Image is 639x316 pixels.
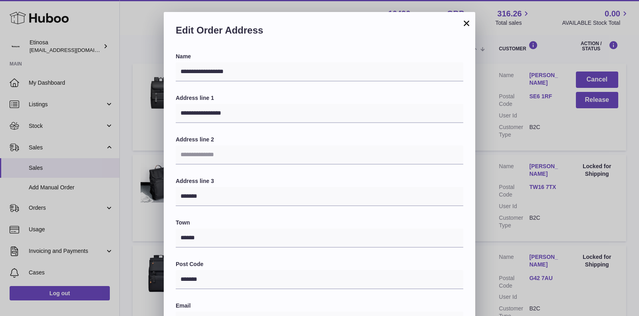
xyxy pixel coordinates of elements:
label: Town [176,219,463,227]
button: × [462,18,471,28]
label: Address line 1 [176,94,463,102]
label: Name [176,53,463,60]
label: Address line 2 [176,136,463,143]
h2: Edit Order Address [176,24,463,41]
label: Post Code [176,260,463,268]
label: Email [176,302,463,310]
label: Address line 3 [176,177,463,185]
